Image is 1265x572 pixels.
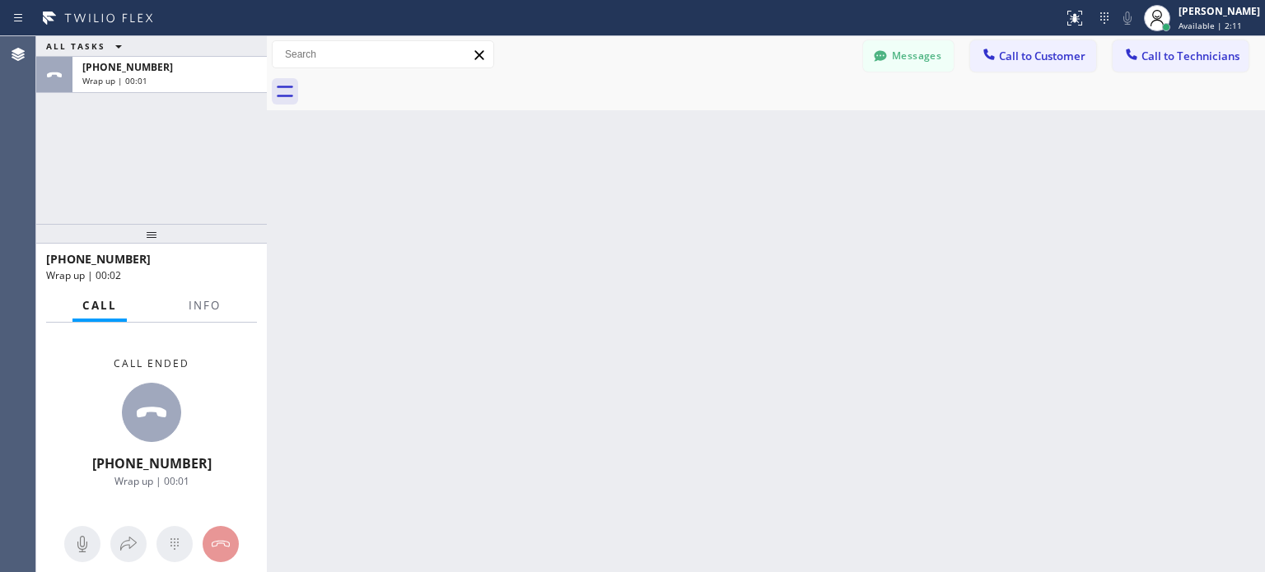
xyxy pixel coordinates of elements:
button: Call [72,290,127,322]
button: ALL TASKS [36,36,138,56]
button: Messages [863,40,954,72]
span: Call to Technicians [1141,49,1239,63]
span: Call to Customer [999,49,1085,63]
span: Available | 2:11 [1179,20,1242,31]
button: Call to Technicians [1113,40,1249,72]
span: [PHONE_NUMBER] [46,251,151,267]
span: ALL TASKS [46,40,105,52]
button: Hang up [203,526,239,562]
span: Wrap up | 00:01 [82,75,147,86]
button: Call to Customer [970,40,1096,72]
button: Mute [1116,7,1139,30]
button: Info [179,290,231,322]
button: Open dialpad [156,526,193,562]
span: Call ended [114,356,189,370]
input: Search [273,41,493,67]
button: Open directory [110,526,147,562]
span: Wrap up | 00:02 [46,268,121,282]
span: Info [189,298,221,313]
span: Call [82,298,117,313]
div: [PERSON_NAME] [1179,4,1260,18]
span: [PHONE_NUMBER] [82,60,173,74]
span: Wrap up | 00:01 [114,474,189,488]
button: Mute [64,526,100,562]
span: [PHONE_NUMBER] [92,454,212,472]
